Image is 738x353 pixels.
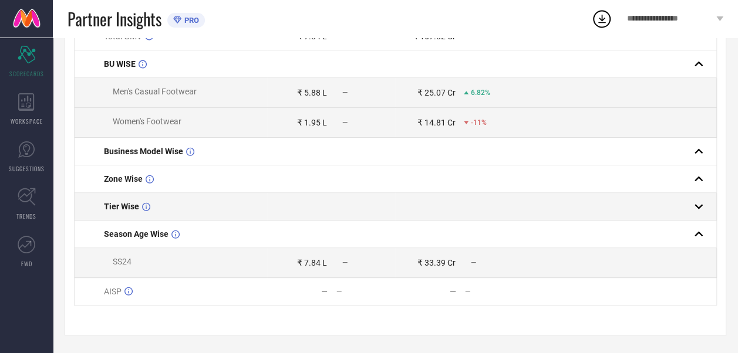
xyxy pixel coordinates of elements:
span: BU WISE [104,59,136,69]
div: — [449,287,456,296]
div: ₹ 25.07 Cr [417,88,455,97]
span: WORKSPACE [11,117,43,125]
span: TRENDS [16,212,36,220]
div: ₹ 5.88 L [297,88,327,97]
span: — [342,259,348,267]
div: ₹ 33.39 Cr [417,258,455,267]
div: Open download list [591,8,612,29]
span: Women's Footwear [113,117,181,126]
span: AISP [104,287,122,296]
span: — [470,259,476,267]
span: — [342,89,348,97]
div: — [321,287,328,296]
span: SCORECARDS [9,69,44,78]
span: FWD [21,259,32,268]
span: Partner Insights [68,7,161,31]
span: -11% [470,118,486,127]
span: — [342,118,348,127]
span: PRO [181,16,199,25]
div: — [464,287,523,296]
span: SS24 [113,257,132,266]
div: — [336,287,395,296]
span: Zone Wise [104,174,143,184]
div: ₹ 7.84 L [297,258,327,267]
span: Tier Wise [104,202,139,211]
span: 6.82% [470,89,490,97]
span: Season Age Wise [104,229,169,239]
span: Men's Casual Footwear [113,87,197,96]
span: Business Model Wise [104,147,183,156]
div: ₹ 14.81 Cr [417,118,455,127]
span: SUGGESTIONS [9,164,45,173]
div: ₹ 1.95 L [297,118,327,127]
